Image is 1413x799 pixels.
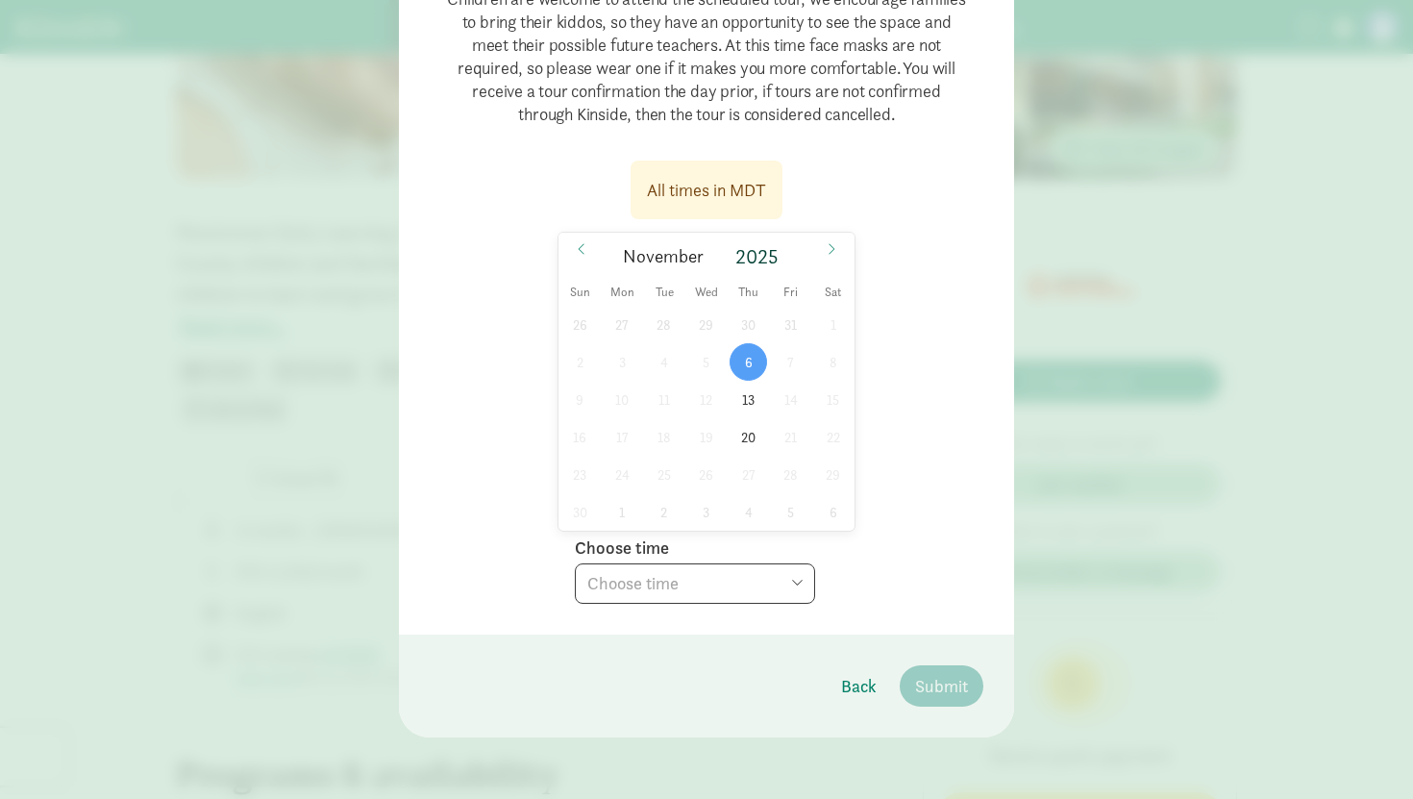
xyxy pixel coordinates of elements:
[728,287,770,299] span: Thu
[730,418,767,456] span: November 20, 2025
[841,673,877,699] span: Back
[826,665,892,707] button: Back
[643,287,685,299] span: Tue
[812,287,855,299] span: Sat
[575,537,669,560] label: Choose time
[685,287,728,299] span: Wed
[730,381,767,418] span: November 13, 2025
[647,177,766,203] div: All times in MDT
[558,287,601,299] span: Sun
[900,665,983,707] button: Submit
[623,248,704,266] span: November
[915,673,968,699] span: Submit
[770,287,812,299] span: Fri
[730,343,767,381] span: November 6, 2025
[601,287,643,299] span: Mon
